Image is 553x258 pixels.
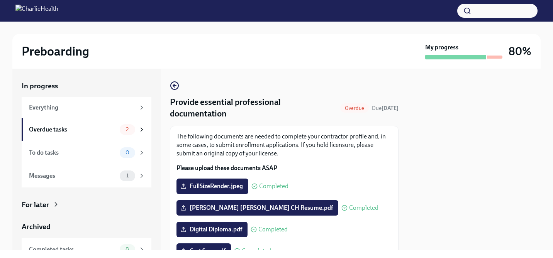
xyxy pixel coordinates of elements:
[29,172,117,180] div: Messages
[22,44,89,59] h2: Preboarding
[242,248,271,254] span: Completed
[22,164,151,187] a: Messages1
[176,200,338,216] label: [PERSON_NAME] [PERSON_NAME] CH Resume.pdf
[176,222,248,237] label: Digital Diploma.pdf
[29,148,117,157] div: To do tasks
[22,222,151,232] a: Archived
[259,183,288,189] span: Completed
[29,245,117,254] div: Completed tasks
[182,204,333,212] span: [PERSON_NAME] [PERSON_NAME] CH Resume.pdf
[121,126,133,132] span: 2
[121,150,134,155] span: 0
[372,105,399,111] span: Due
[176,132,392,158] p: The following documents are needed to complete your contractor profile and, in some cases, to sub...
[22,200,151,210] a: For later
[22,141,151,164] a: To do tasks0
[15,5,58,17] img: CharlieHealth
[509,44,531,58] h3: 80%
[182,182,243,190] span: FullSizeRender.jpeg
[425,43,458,52] strong: My progress
[29,103,135,112] div: Everything
[182,226,242,233] span: Digital Diploma.pdf
[170,96,337,120] h4: Provide essential professional documentation
[340,105,369,111] span: Overdue
[29,125,117,134] div: Overdue tasks
[372,105,399,112] span: September 17th, 2025 07:00
[349,205,378,211] span: Completed
[176,164,277,172] strong: Please upload these documents ASAP
[182,247,226,255] span: Cert Scan.pdf
[22,118,151,141] a: Overdue tasks2
[176,179,248,194] label: FullSizeRender.jpeg
[22,97,151,118] a: Everything
[22,81,151,91] a: In progress
[258,226,288,233] span: Completed
[382,105,399,111] strong: [DATE]
[121,246,134,252] span: 8
[122,173,133,179] span: 1
[22,200,49,210] div: For later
